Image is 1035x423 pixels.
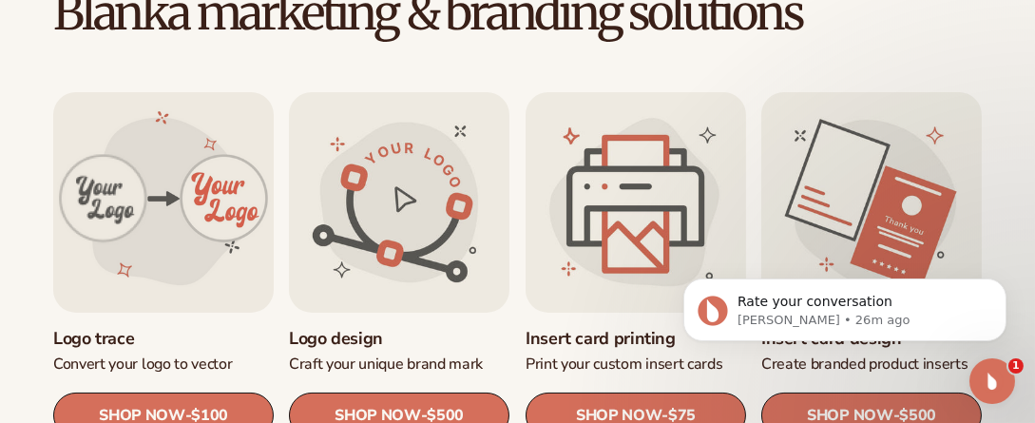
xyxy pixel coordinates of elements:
[1008,358,1024,374] span: 1
[655,239,1035,372] iframe: Intercom notifications message
[969,358,1015,404] iframe: Intercom live chat
[526,328,746,350] a: Insert card printing
[53,328,274,350] a: Logo trace
[289,328,509,350] a: Logo design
